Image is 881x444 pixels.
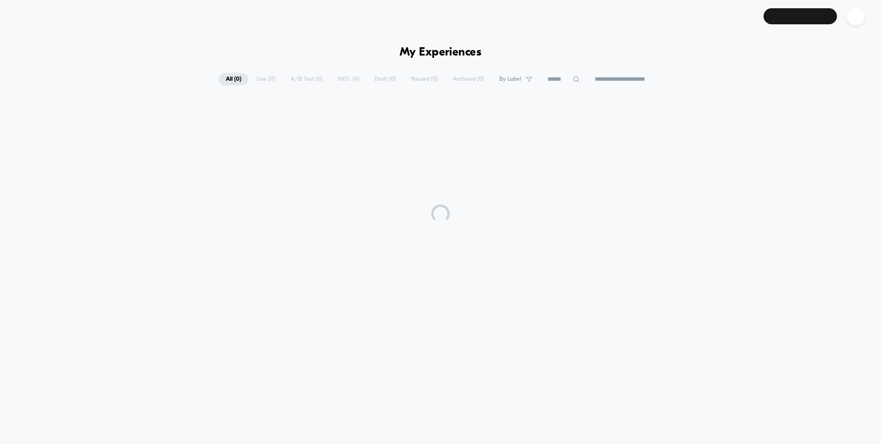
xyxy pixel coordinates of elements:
span: By Label [499,76,521,83]
button: AR [844,7,867,26]
span: All ( 0 ) [219,73,248,85]
div: AR [847,7,864,25]
button: [DOMAIN_NAME] [14,9,106,23]
h1: My Experiences [400,46,482,59]
span: [DOMAIN_NAME] [37,11,104,21]
button: Create New Experience [754,8,837,24]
